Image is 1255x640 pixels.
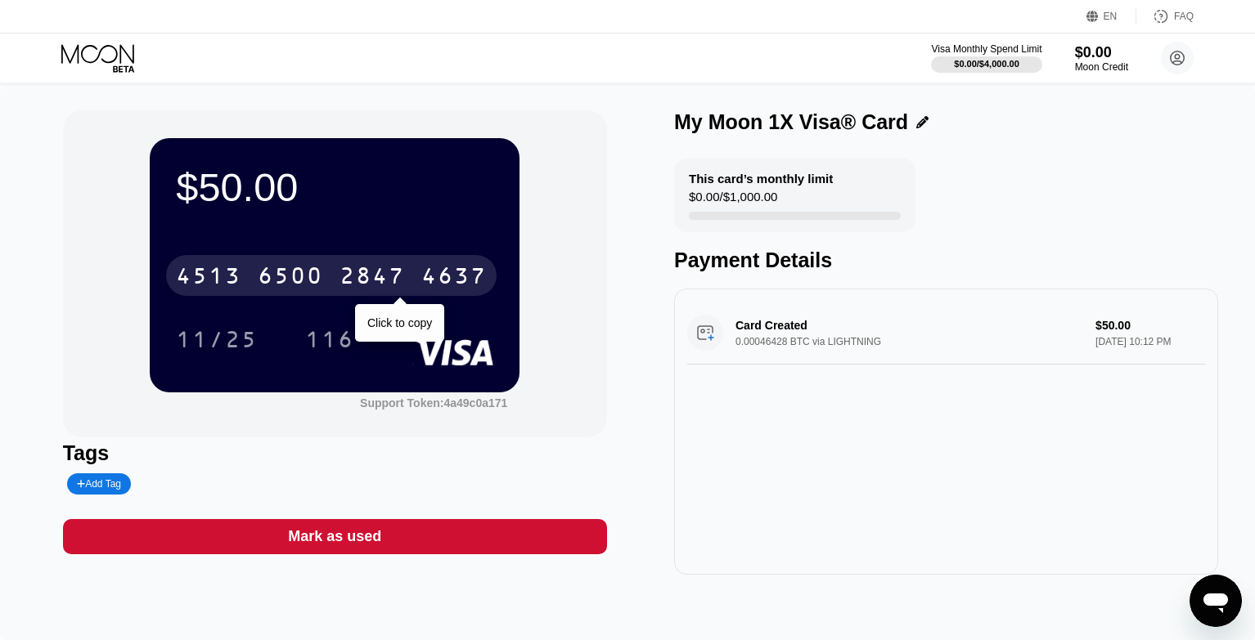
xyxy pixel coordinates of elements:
div: Visa Monthly Spend Limit$0.00/$4,000.00 [931,43,1041,73]
div: Visa Monthly Spend Limit [931,43,1041,55]
div: 116 [293,319,367,360]
div: Mark as used [288,527,381,546]
div: Moon Credit [1075,61,1128,73]
div: Add Tag [67,473,131,495]
div: This card’s monthly limit [689,172,833,186]
div: FAQ [1174,11,1194,22]
div: $0.00 [1075,44,1128,61]
div: $0.00 / $4,000.00 [954,59,1019,69]
div: $50.00 [176,164,493,210]
div: EN [1086,8,1136,25]
div: 4513650028474637 [166,255,497,296]
div: Payment Details [674,248,1218,272]
div: Click to copy [367,316,432,329]
iframe: Button to launch messaging window [1190,575,1242,627]
div: 2847 [340,265,405,291]
div: Support Token:4a49c0a171 [360,396,507,410]
div: 4637 [421,265,487,291]
div: $0.00Moon Credit [1075,44,1128,73]
div: 11/25 [176,329,258,355]
div: Tags [63,441,607,465]
div: FAQ [1136,8,1194,25]
div: 4513 [176,265,241,291]
div: 6500 [258,265,323,291]
div: EN [1104,11,1118,22]
div: Add Tag [77,478,121,490]
div: Mark as used [63,519,607,554]
div: $0.00 / $1,000.00 [689,190,777,212]
div: My Moon 1X Visa® Card [674,110,908,134]
div: 116 [305,329,354,355]
div: 11/25 [164,319,270,360]
div: Support Token: 4a49c0a171 [360,396,507,410]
